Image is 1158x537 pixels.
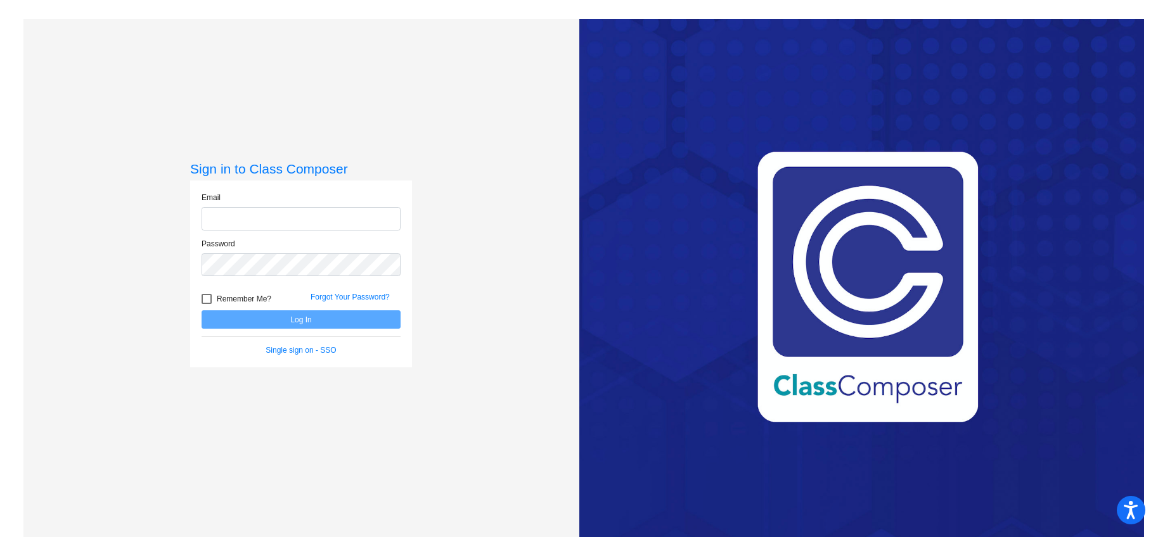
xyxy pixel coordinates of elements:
[202,310,401,329] button: Log In
[217,291,271,306] span: Remember Me?
[266,346,336,355] a: Single sign on - SSO
[202,238,235,250] label: Password
[311,293,390,301] a: Forgot Your Password?
[202,192,221,203] label: Email
[190,161,412,177] h3: Sign in to Class Composer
